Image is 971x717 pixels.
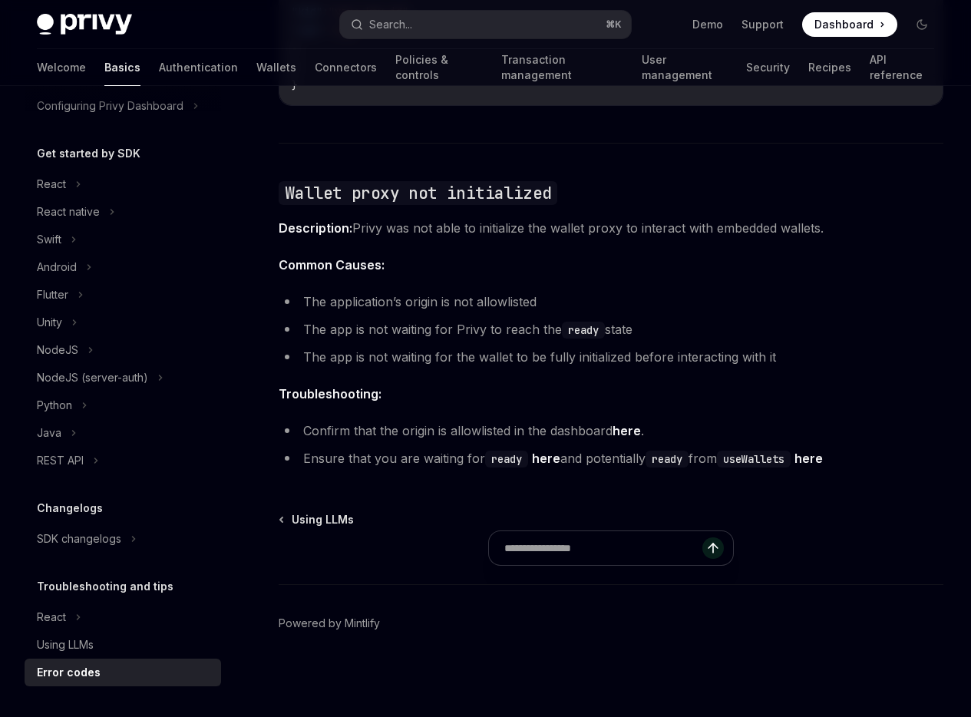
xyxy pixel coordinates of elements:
[37,577,173,596] h5: Troubleshooting and tips
[37,530,121,548] div: SDK changelogs
[37,424,61,442] div: Java
[37,368,148,387] div: NodeJS (server-auth)
[646,451,689,468] code: ready
[279,420,943,441] li: Confirm that the origin is allowlisted in the dashboard .
[279,257,385,273] strong: Common Causes:
[606,18,622,31] span: ⌘ K
[369,15,412,34] div: Search...
[485,451,528,468] code: ready
[25,659,221,686] a: Error codes
[37,175,66,193] div: React
[613,423,641,439] a: here
[315,49,377,86] a: Connectors
[340,11,631,38] button: Search...⌘K
[37,608,66,626] div: React
[717,451,791,468] code: useWallets
[279,386,381,401] strong: Troubleshooting:
[279,319,943,340] li: The app is not waiting for Privy to reach the state
[802,12,897,37] a: Dashboard
[37,286,68,304] div: Flutter
[279,217,943,239] span: Privy was not able to initialize the wallet proxy to interact with embedded wallets.
[279,616,380,631] a: Powered by Mintlify
[25,631,221,659] a: Using LLMs
[910,12,934,37] button: Toggle dark mode
[279,448,943,469] li: Ensure that you are waiting for and potentially from
[692,17,723,32] a: Demo
[37,144,140,163] h5: Get started by SDK
[37,49,86,86] a: Welcome
[37,341,78,359] div: NodeJS
[746,49,790,86] a: Security
[37,258,77,276] div: Android
[292,512,354,527] span: Using LLMs
[104,49,140,86] a: Basics
[501,49,623,86] a: Transaction management
[37,499,103,517] h5: Changelogs
[159,49,238,86] a: Authentication
[279,220,352,236] strong: Description:
[279,181,557,205] code: Wallet proxy not initialized
[279,346,943,368] li: The app is not waiting for the wallet to be fully initialized before interacting with it
[37,14,132,35] img: dark logo
[794,451,823,467] a: here
[741,17,784,32] a: Support
[280,512,354,527] a: Using LLMs
[642,49,728,86] a: User management
[37,663,101,682] div: Error codes
[37,636,94,654] div: Using LLMs
[37,396,72,415] div: Python
[37,313,62,332] div: Unity
[37,203,100,221] div: React native
[702,537,724,559] button: Send message
[870,49,934,86] a: API reference
[814,17,874,32] span: Dashboard
[37,451,84,470] div: REST API
[562,322,605,339] code: ready
[256,49,296,86] a: Wallets
[279,291,943,312] li: The application’s origin is not allowlisted
[808,49,851,86] a: Recipes
[37,230,61,249] div: Swift
[395,49,483,86] a: Policies & controls
[532,451,560,467] a: here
